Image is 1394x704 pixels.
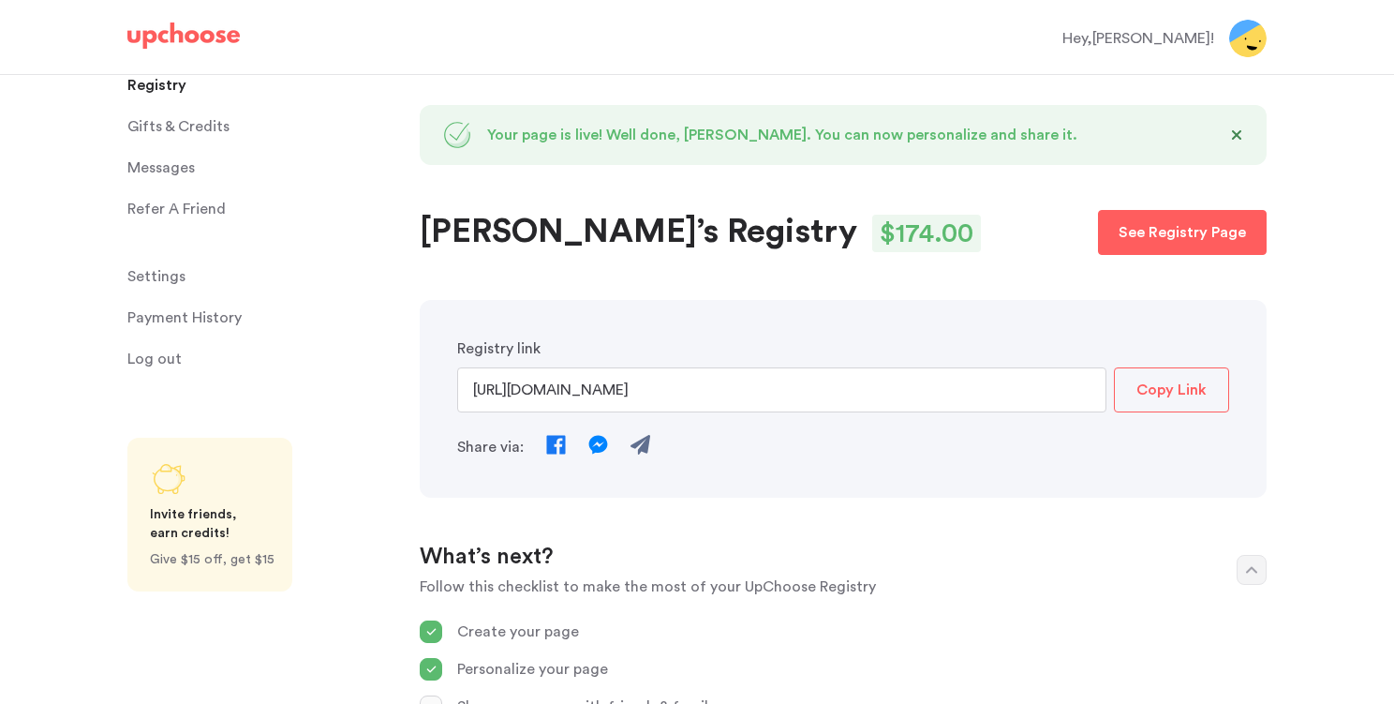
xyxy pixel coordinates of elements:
[127,340,182,378] span: Log out
[457,621,1267,643] p: Create your page
[588,435,608,455] img: Messenger
[487,124,1214,146] p: Your page is live! Well done, [PERSON_NAME]. You can now personalize and share it.
[1119,221,1246,244] p: See Registry Page
[1098,210,1267,255] a: See Registry Page
[127,22,240,57] a: UpChoose
[1114,367,1229,412] button: Copy Link
[127,299,397,337] a: Payment History
[127,190,397,228] a: Refer A Friend
[127,22,240,49] img: UpChoose
[127,67,186,104] span: Registry
[630,435,650,455] img: Send Email
[420,210,857,255] h1: [PERSON_NAME]’s Registry
[1136,379,1207,401] p: Copy Link
[127,258,397,295] a: Settings
[127,108,230,145] span: Gifts & Credits
[457,436,524,458] p: Share via:
[127,190,226,228] p: Refer A Friend
[127,299,242,337] p: Payment History
[127,149,195,187] span: Messages
[127,67,397,104] a: Registry
[127,258,185,295] span: Settings
[127,149,397,187] a: Messages
[1062,27,1214,50] div: Hey, [PERSON_NAME] !
[420,543,1218,573] h2: What’s next?
[127,438,292,592] a: Share UpChoose
[127,108,397,145] a: Gifts & Credits
[457,337,1106,360] p: Registry link
[127,340,397,378] a: Log out
[872,215,981,252] div: $ 174.00
[546,435,566,455] img: Facebook
[420,576,1218,598] p: Follow this checklist to make the most of your UpChoose Registry
[457,658,1267,681] p: Personalize your page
